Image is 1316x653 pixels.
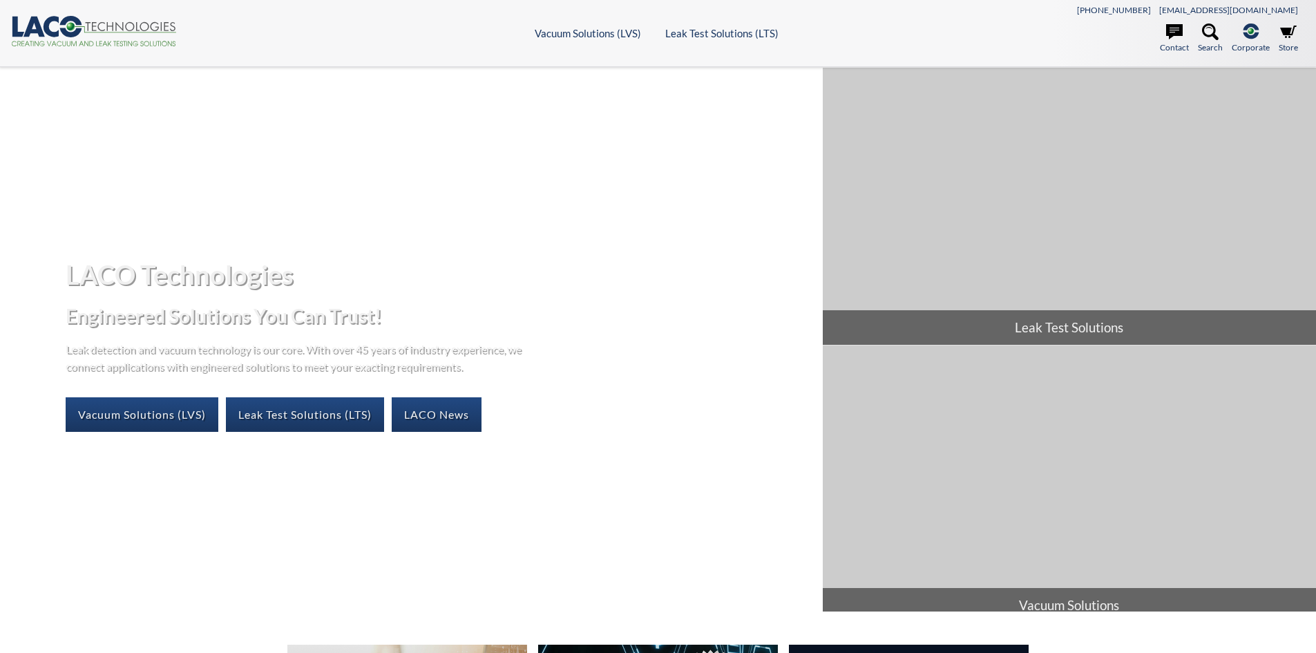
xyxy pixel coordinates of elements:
a: LACO News [392,397,481,432]
p: Leak detection and vacuum technology is our core. With over 45 years of industry experience, we c... [66,340,528,375]
h1: LACO Technologies [66,258,811,292]
span: Leak Test Solutions [823,310,1316,345]
a: Vacuum Solutions [823,346,1316,623]
span: Vacuum Solutions [823,588,1316,623]
a: Vacuum Solutions (LVS) [66,397,218,432]
a: [PHONE_NUMBER] [1077,5,1151,15]
a: Vacuum Solutions (LVS) [535,27,641,39]
a: Contact [1160,23,1189,54]
a: [EMAIL_ADDRESS][DOMAIN_NAME] [1159,5,1298,15]
a: Search [1198,23,1223,54]
a: Leak Test Solutions [823,68,1316,345]
a: Leak Test Solutions (LTS) [665,27,779,39]
a: Leak Test Solutions (LTS) [226,397,384,432]
h2: Engineered Solutions You Can Trust! [66,303,811,329]
span: Corporate [1232,41,1270,54]
a: Store [1279,23,1298,54]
